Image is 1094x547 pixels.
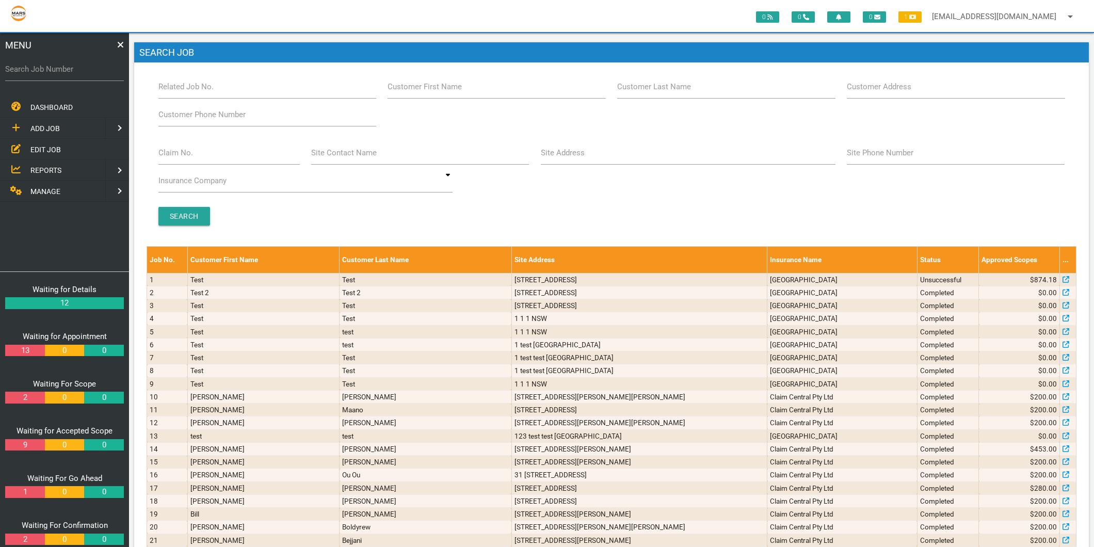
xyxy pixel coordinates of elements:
a: 9 [5,439,44,451]
td: 1 1 1 NSW [511,312,767,325]
span: $0.00 [1038,431,1057,441]
td: Completed [917,312,979,325]
td: Completed [917,481,979,494]
td: Unsuccessful [917,273,979,286]
td: 11 [147,404,188,416]
td: Claim Central Pty Ltd [767,404,917,416]
td: [STREET_ADDRESS][PERSON_NAME] [511,442,767,455]
td: 1 1 1 NSW [511,325,767,338]
span: $200.00 [1030,496,1057,506]
td: Claim Central Pty Ltd [767,416,917,429]
span: MANAGE [30,187,60,196]
td: Test [340,312,512,325]
td: test [340,338,512,351]
label: Customer Phone Number [158,109,246,121]
td: [GEOGRAPHIC_DATA] [767,312,917,325]
td: 1 1 1 NSW [511,377,767,390]
td: Completed [917,534,979,546]
a: 2 [5,534,44,545]
td: [GEOGRAPHIC_DATA] [767,325,917,338]
td: [GEOGRAPHIC_DATA] [767,338,917,351]
a: 0 [45,486,84,498]
td: Completed [917,299,979,312]
td: [GEOGRAPHIC_DATA] [767,299,917,312]
td: Test 2 [187,286,339,299]
a: 0 [84,345,123,357]
td: Test [187,299,339,312]
td: 7 [147,351,188,364]
span: 0 [792,11,815,23]
a: 0 [45,392,84,404]
label: Search Job Number [5,63,124,75]
td: [PERSON_NAME] [187,521,339,534]
a: Waiting For Go Ahead [27,474,102,483]
a: Waiting for Accepted Scope [17,426,112,436]
td: [PERSON_NAME] [187,456,339,469]
td: Test [340,377,512,390]
a: 0 [45,439,84,451]
td: 4 [147,312,188,325]
td: [PERSON_NAME] [187,404,339,416]
td: Completed [917,390,979,403]
td: 13 [147,429,188,442]
td: 12 [147,416,188,429]
td: Completed [917,416,979,429]
span: REPORTS [30,166,61,174]
td: [STREET_ADDRESS][PERSON_NAME][PERSON_NAME] [511,416,767,429]
td: Completed [917,508,979,521]
span: $200.00 [1030,457,1057,467]
td: [GEOGRAPHIC_DATA] [767,364,917,377]
td: Test [187,377,339,390]
a: 0 [45,345,84,357]
th: Job No. [147,247,188,273]
span: DASHBOARD [30,103,73,111]
td: [GEOGRAPHIC_DATA] [767,429,917,442]
span: $200.00 [1030,392,1057,402]
td: Test [187,312,339,325]
td: Test [340,299,512,312]
label: Site Address [541,147,585,159]
td: [STREET_ADDRESS] [511,404,767,416]
td: Completed [917,286,979,299]
a: 0 [84,392,123,404]
td: 2 [147,286,188,299]
td: Completed [917,494,979,507]
span: $200.00 [1030,417,1057,428]
h1: Search Job [134,42,1089,63]
span: 0 [756,11,779,23]
td: Completed [917,351,979,364]
td: Test [187,325,339,338]
td: [GEOGRAPHIC_DATA] [767,286,917,299]
span: $200.00 [1030,405,1057,415]
label: Customer Last Name [617,81,691,93]
td: Claim Central Pty Ltd [767,442,917,455]
td: Completed [917,469,979,481]
td: [GEOGRAPHIC_DATA] [767,351,917,364]
td: Test 2 [340,286,512,299]
a: Waiting For Confirmation [22,521,108,530]
span: $0.00 [1038,340,1057,350]
span: $0.00 [1038,327,1057,337]
td: Claim Central Pty Ltd [767,508,917,521]
td: 1 test [GEOGRAPHIC_DATA] [511,338,767,351]
span: $200.00 [1030,535,1057,545]
th: Customer Last Name [340,247,512,273]
td: [STREET_ADDRESS] [511,299,767,312]
td: [PERSON_NAME] [187,390,339,403]
label: Related Job No. [158,81,214,93]
span: $874.18 [1030,275,1057,285]
span: MENU [5,38,31,52]
td: 8 [147,364,188,377]
td: [PERSON_NAME] [340,494,512,507]
input: Search [158,207,210,226]
a: 12 [5,297,124,309]
span: 1 [898,11,922,23]
a: 0 [84,439,123,451]
td: [GEOGRAPHIC_DATA] [767,377,917,390]
td: 14 [147,442,188,455]
td: [STREET_ADDRESS][PERSON_NAME] [511,534,767,546]
td: 20 [147,521,188,534]
td: [PERSON_NAME] [187,442,339,455]
td: Claim Central Pty Ltd [767,390,917,403]
td: [STREET_ADDRESS] [511,273,767,286]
